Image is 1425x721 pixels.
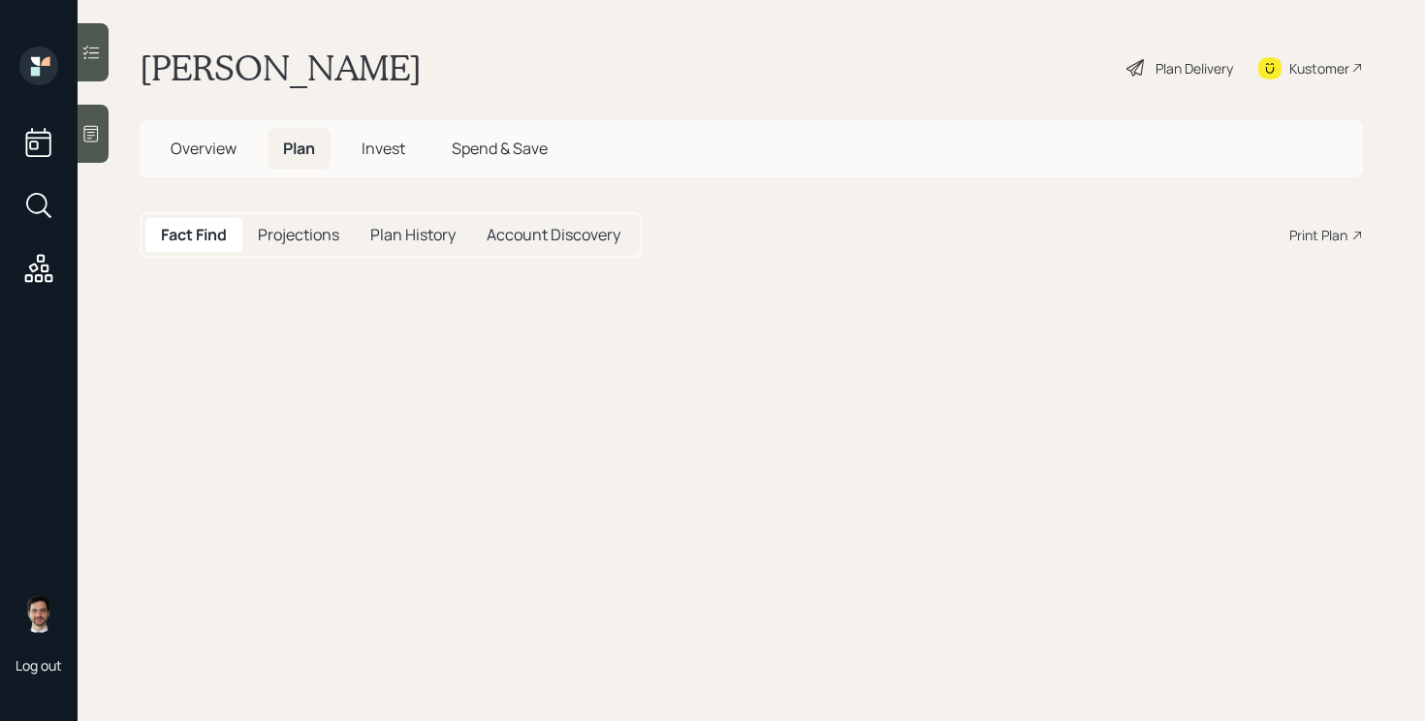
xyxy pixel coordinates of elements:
h1: [PERSON_NAME] [140,47,422,89]
img: jonah-coleman-headshot.png [19,594,58,633]
h5: Account Discovery [487,226,620,244]
div: Kustomer [1289,58,1349,78]
div: Plan Delivery [1156,58,1233,78]
span: Overview [171,138,237,159]
span: Invest [362,138,405,159]
div: Log out [16,656,62,674]
h5: Plan History [370,226,456,244]
h5: Projections [258,226,339,244]
h5: Fact Find [161,226,227,244]
span: Plan [283,138,315,159]
span: Spend & Save [452,138,548,159]
div: Print Plan [1289,225,1347,245]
